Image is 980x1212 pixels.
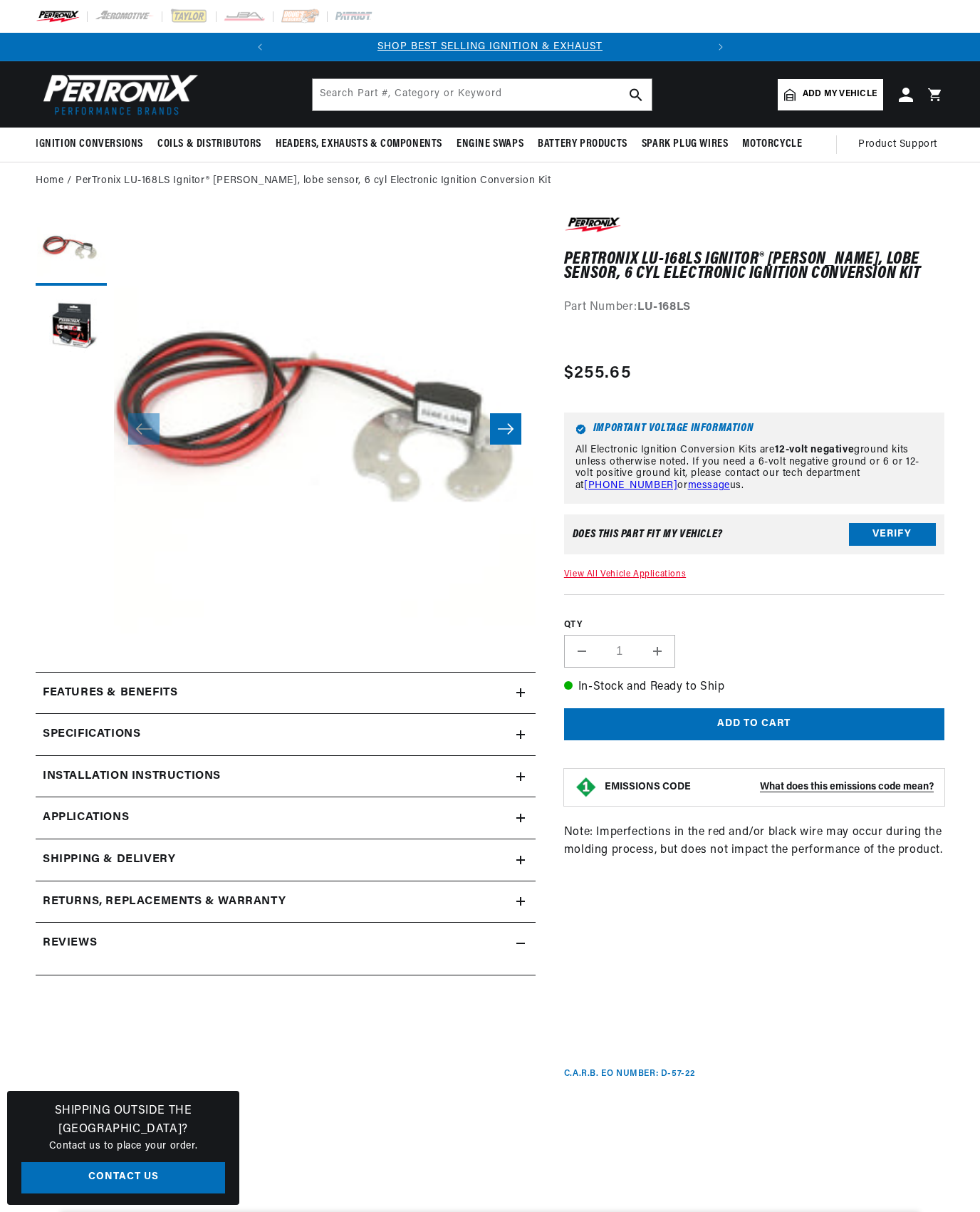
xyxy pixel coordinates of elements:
[43,725,140,744] h2: Specifications
[269,128,449,161] summary: Headers, Exhausts & Components
[36,173,63,189] a: Home
[21,1162,225,1194] a: Contact Us
[36,128,150,161] summary: Ignition Conversions
[449,128,531,161] summary: Engine Swaps
[43,809,129,827] span: Applications
[43,767,221,786] h2: Installation instructions
[688,480,730,491] a: message
[36,214,536,643] media-gallery: Gallery Viewer
[620,79,652,110] button: search button
[564,570,686,579] a: View All Vehicle Applications
[276,137,442,152] span: Headers, Exhausts & Components
[36,756,536,797] summary: Installation instructions
[858,137,937,152] span: Product Support
[564,252,944,281] h1: PerTronix LU-168LS Ignitor® [PERSON_NAME], lobe sensor, 6 cyl Electronic Ignition Conversion Kit
[43,893,286,911] h2: Returns, Replacements & Warranty
[642,137,729,152] span: Spark Plug Wires
[858,128,944,162] summary: Product Support
[43,684,177,703] h2: Features & Benefits
[36,923,536,964] summary: Reviews
[564,678,944,697] p: In-Stock and Ready to Ship
[246,33,274,61] button: Translation missing: en.sections.announcements.previous_announcement
[538,137,627,152] span: Battery Products
[274,39,707,55] div: 1 of 2
[564,361,631,386] span: $255.65
[775,445,855,455] strong: 12-volt negative
[490,413,521,445] button: Slide right
[575,776,598,799] img: Emissions code
[36,714,536,755] summary: Specifications
[735,128,809,161] summary: Motorcycle
[760,782,934,792] strong: What does this emissions code mean?
[564,299,944,317] div: Part Number:
[21,1139,225,1154] p: Contact us to place your order.
[575,445,933,492] p: All Electronic Ignition Conversion Kits are ground kits unless otherwise noted. If you need a 6-v...
[637,301,691,313] strong: LU-168LS
[377,41,603,52] a: SHOP BEST SELLING IGNITION & EXHAUST
[803,88,877,101] span: Add my vehicle
[36,137,143,152] span: Ignition Conversions
[742,137,802,152] span: Motorcycle
[43,851,175,869] h2: Shipping & Delivery
[21,1102,225,1139] h3: Shipping Outside the [GEOGRAPHIC_DATA]?
[573,529,723,540] div: Does This part fit My vehicle?
[575,424,933,435] h6: Important Voltage Information
[564,214,944,1080] div: Note: Imperfections in the red and/or black wire may occur during the molding process, but does n...
[605,782,691,792] strong: EMISSIONS CODE
[36,673,536,714] summary: Features & Benefits
[75,173,551,189] a: PerTronix LU-168LS Ignitor® [PERSON_NAME], lobe sensor, 6 cyl Electronic Ignition Conversion Kit
[157,137,261,152] span: Coils & Distributors
[36,214,107,286] button: Load image 1 in gallery view
[849,523,936,546] button: Verify
[605,781,934,794] button: EMISSIONS CODEWhat does this emissions code mean?
[128,413,160,445] button: Slide left
[36,881,536,923] summary: Returns, Replacements & Warranty
[36,839,536,881] summary: Shipping & Delivery
[274,39,707,55] div: Announcement
[564,708,944,740] button: Add to cart
[36,70,199,119] img: Pertronix
[43,934,97,953] h2: Reviews
[36,173,944,189] nav: breadcrumbs
[150,128,269,161] summary: Coils & Distributors
[564,619,944,631] label: QTY
[707,33,735,61] button: Translation missing: en.sections.announcements.next_announcement
[778,79,883,110] a: Add my vehicle
[36,293,107,364] button: Load image 2 in gallery view
[531,128,635,161] summary: Battery Products
[584,480,677,491] a: [PHONE_NUMBER]
[36,797,536,839] a: Applications
[313,79,652,110] input: Search Part #, Category or Keyword
[564,1068,696,1080] p: C.A.R.B. EO Number: D-57-22
[635,128,736,161] summary: Spark Plug Wires
[457,137,523,152] span: Engine Swaps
